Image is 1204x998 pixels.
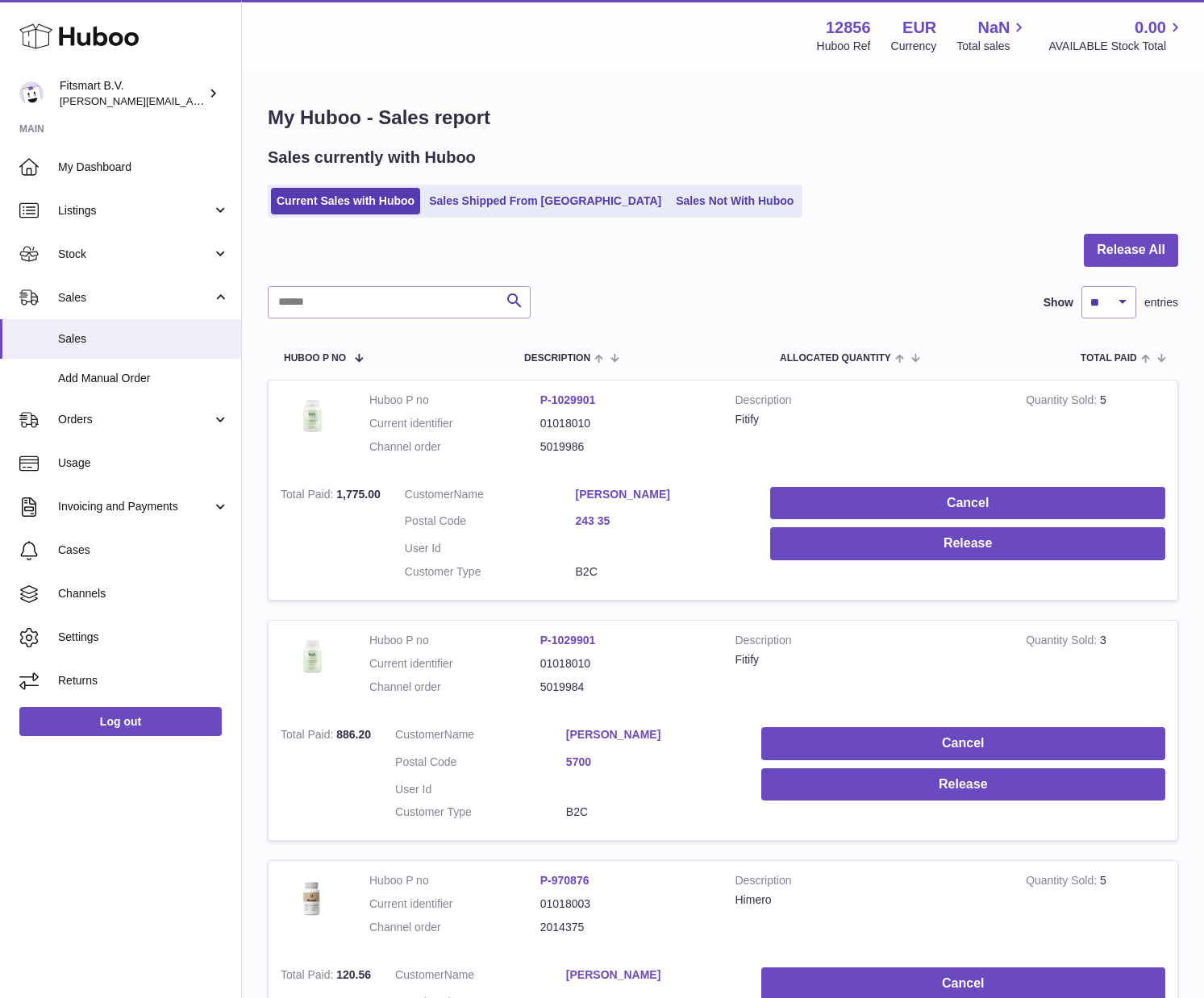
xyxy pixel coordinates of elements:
a: [PERSON_NAME] [576,487,747,502]
dt: Current identifier [369,416,540,431]
span: Huboo P no [284,353,346,364]
span: Orders [58,412,212,427]
dt: User Id [405,541,576,556]
span: entries [1144,295,1178,310]
a: P-1029901 [540,634,596,647]
a: Sales Shipped From [GEOGRAPHIC_DATA] [423,188,667,214]
dd: 5019984 [540,680,711,695]
div: Fitsmart B.V. [60,78,205,109]
span: Stock [58,247,212,262]
dt: Huboo P no [369,873,540,888]
label: Show [1044,295,1073,310]
a: P-970876 [540,874,590,887]
dt: Huboo P no [369,393,540,408]
dt: Name [395,727,566,746]
span: 0.00 [1135,17,1166,39]
span: Total paid [1081,353,1137,364]
dd: 01018003 [540,896,711,912]
a: NaN Total sales [956,17,1028,54]
a: [PERSON_NAME] [566,727,737,742]
span: Add Manual Order [58,371,229,386]
span: Invoicing and Payments [58,499,212,514]
strong: Total Paid [281,728,336,745]
dt: Customer Type [395,805,566,820]
dd: 01018010 [540,416,711,431]
dt: Postal Code [405,514,576,533]
dt: Name [395,967,566,987]
dd: 2014375 [540,920,711,935]
dt: Name [405,487,576,506]
span: NaN [977,17,1010,39]
dd: 5019986 [540,439,711,455]
strong: Quantity Sold [1026,393,1100,410]
span: Usage [58,455,229,471]
dt: Huboo P no [369,633,540,648]
span: Cases [58,543,229,558]
a: Sales Not With Huboo [670,188,799,214]
span: Customer [395,728,444,741]
strong: Description [735,873,1002,892]
a: 5700 [566,755,737,770]
dd: B2C [576,564,747,580]
button: Release [761,768,1165,801]
div: Huboo Ref [817,39,871,54]
strong: EUR [902,17,936,39]
dd: B2C [566,805,737,820]
dt: Current identifier [369,656,540,672]
span: Total sales [956,39,1028,54]
strong: Quantity Sold [1026,874,1100,891]
span: 120.56 [336,968,371,981]
a: 0.00 AVAILABLE Stock Total [1048,17,1185,54]
dt: Channel order [369,920,540,935]
dt: Current identifier [369,896,540,912]
span: Sales [58,331,229,347]
span: Channels [58,586,229,601]
span: Sales [58,290,212,306]
a: P-1029901 [540,393,596,406]
button: Cancel [761,727,1165,760]
a: 243 35 [576,514,747,529]
span: Customer [405,488,454,501]
strong: Description [735,393,1002,412]
span: [PERSON_NAME][EMAIL_ADDRESS][DOMAIN_NAME] [60,94,323,107]
span: Listings [58,203,212,218]
span: AVAILABLE Stock Total [1048,39,1185,54]
strong: Description [735,633,1002,652]
dt: Customer Type [405,564,576,580]
dd: 01018010 [540,656,711,672]
img: 128561711358723.png [281,873,345,921]
dt: User Id [395,782,566,797]
div: Himero [735,892,1002,908]
img: 128561739542540.png [281,633,345,679]
img: 128561739542540.png [281,393,345,439]
button: Cancel [770,487,1165,520]
div: Currency [891,39,937,54]
a: Log out [19,707,222,736]
span: 1,775.00 [336,488,381,501]
span: ALLOCATED Quantity [780,353,891,364]
img: jonathan@leaderoo.com [19,81,44,106]
button: Release [770,527,1165,560]
span: 886.20 [336,728,371,741]
a: [PERSON_NAME] [566,967,737,983]
strong: Total Paid [281,968,336,985]
dt: Postal Code [395,755,566,774]
h2: Sales currently with Huboo [268,147,476,168]
span: Customer [395,968,444,981]
span: Settings [58,630,229,645]
td: 3 [1014,621,1177,715]
span: Returns [58,673,229,688]
td: 5 [1014,380,1177,475]
strong: Total Paid [281,488,336,505]
div: Fitify [735,652,1002,667]
a: Current Sales with Huboo [271,188,420,214]
span: Description [524,353,590,364]
strong: Quantity Sold [1026,634,1100,651]
div: Fitify [735,412,1002,427]
td: 5 [1014,861,1177,955]
span: My Dashboard [58,160,229,175]
dt: Channel order [369,680,540,695]
h1: My Huboo - Sales report [268,105,1178,131]
strong: 12856 [826,17,871,39]
dt: Channel order [369,439,540,455]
